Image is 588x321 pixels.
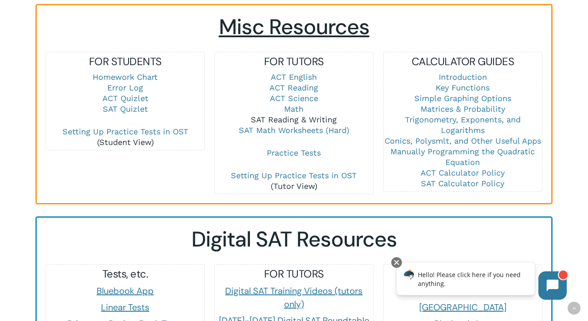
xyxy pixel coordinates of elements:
[385,136,541,145] a: Conics, Polysmlt, and Other Useful Apps
[284,104,304,114] a: Math
[219,13,370,41] span: Misc Resources
[384,55,541,69] h5: CALCULATOR GUIDES
[107,83,143,92] a: Error Log
[97,285,154,297] a: Bluebook App
[419,301,506,313] a: [GEOGRAPHIC_DATA]
[436,83,490,92] a: Key Functions
[384,267,541,281] h5: Links
[46,126,204,148] p: (Student View)
[387,255,576,309] iframe: Chatbot
[421,168,505,177] a: ACT Calculator Policy
[251,115,337,124] a: SAT Reading & Writing
[414,94,511,103] a: Simple Graphing Options
[93,72,158,82] a: Homework Chart
[271,72,317,82] a: ACT English
[225,285,362,310] a: Digital SAT Training Videos (tutors only)
[405,115,521,135] a: Trigonometry, Exponents, and Logarithms
[46,55,204,69] h5: FOR STUDENTS
[239,125,349,135] a: SAT Math Worksheets (Hard)
[269,83,318,92] a: ACT Reading
[390,147,535,167] a: Manually Programming the Quadratic Equation
[46,267,204,281] h5: Tests, etc.
[215,170,373,192] p: (Tutor View)
[215,267,373,281] h5: FOR TUTORS
[215,55,373,69] h5: FOR TUTORS
[439,72,487,82] a: Introduction
[421,104,505,114] a: Matrices & Probability
[231,171,357,180] a: Setting Up Practice Tests in OST
[62,127,188,136] a: Setting Up Practice Tests in OST
[101,301,149,313] a: Linear Tests
[270,94,318,103] a: ACT Science
[103,104,148,114] a: SAT Quizlet
[421,179,504,188] a: SAT Calculator Policy
[267,148,321,157] a: Practice Tests
[46,227,542,252] h2: Digital SAT Resources
[102,94,148,103] a: ACT Quizlet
